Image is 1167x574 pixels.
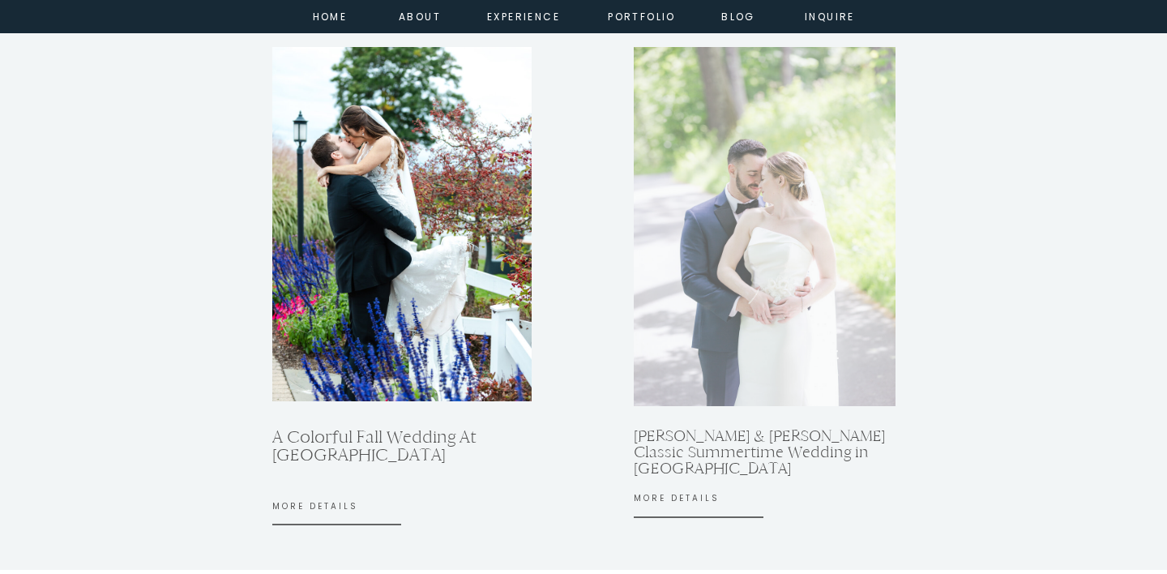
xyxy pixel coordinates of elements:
a: MORE DETAILS [634,491,861,525]
a: home [308,8,352,23]
a: portfolio [607,8,677,23]
a: experience [487,8,553,23]
a: about [399,8,435,23]
a: [PERSON_NAME] & [PERSON_NAME] Classic Summertime Wedding in [GEOGRAPHIC_DATA] [634,428,899,488]
a: Blog [709,8,767,23]
a: inquire [801,8,859,23]
a: A Colorful Fall Wedding At [GEOGRAPHIC_DATA] [272,428,538,487]
a: MORE DETAILS [272,499,498,533]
